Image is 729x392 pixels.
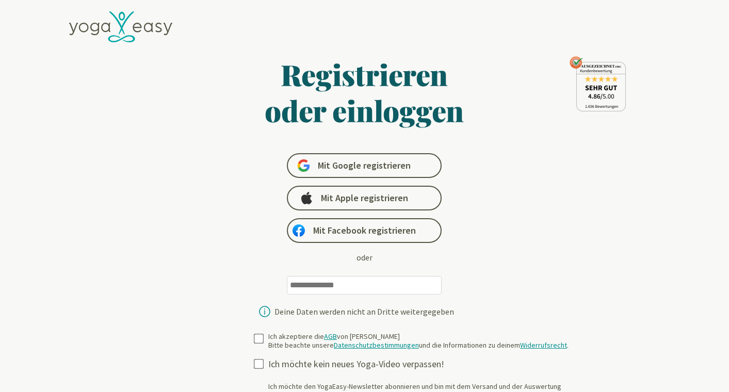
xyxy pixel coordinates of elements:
div: Deine Daten werden nicht an Dritte weitergegeben [274,307,454,316]
span: Mit Google registrieren [318,159,411,172]
a: Widerrufsrecht [520,340,567,350]
div: oder [357,251,372,264]
div: Ich akzeptiere die von [PERSON_NAME] Bitte beachte unsere und die Informationen zu deinem . [268,332,569,350]
img: ausgezeichnet_seal.png [570,56,626,111]
a: AGB [324,332,337,341]
div: Ich möchte kein neues Yoga-Video verpassen! [268,358,577,370]
span: Mit Apple registrieren [321,192,408,204]
a: Mit Google registrieren [287,153,442,178]
a: Datenschutzbestimmungen [334,340,419,350]
a: Mit Facebook registrieren [287,218,442,243]
h1: Registrieren oder einloggen [165,56,564,128]
span: Mit Facebook registrieren [313,224,416,237]
a: Mit Apple registrieren [287,186,442,210]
